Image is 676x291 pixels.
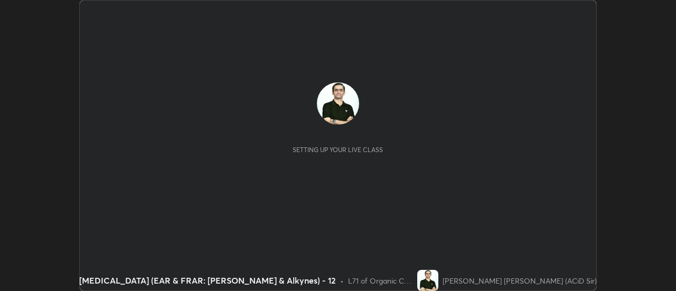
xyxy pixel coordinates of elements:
div: [MEDICAL_DATA] (EAR & FRAR: [PERSON_NAME] & Alkynes) - 12 [79,274,336,287]
div: • [340,275,344,286]
div: Setting up your live class [293,146,383,154]
img: 8523a2eda3b74f73a6399eed6244a16b.jpg [417,270,438,291]
img: 8523a2eda3b74f73a6399eed6244a16b.jpg [317,82,359,125]
div: L71 of Organic Chemistry [348,275,413,286]
div: [PERSON_NAME] [PERSON_NAME] (ACiD Sir) [443,275,597,286]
